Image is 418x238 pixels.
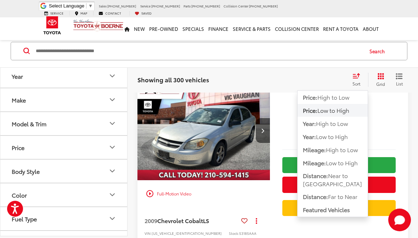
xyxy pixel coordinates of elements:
span: Contact [105,11,121,15]
span: Distance: [303,192,328,200]
a: Select Language​ [49,3,93,9]
button: Next image [256,118,270,143]
span: Map [80,11,87,15]
a: Contact [93,11,126,16]
button: Body StyleBody Style [0,160,128,183]
button: Fuel TypeFuel Type [0,207,128,230]
div: Body Style [12,168,40,175]
span: Price: [303,106,317,114]
div: Make [12,96,26,103]
img: 2009 Chevrolet Cobalt LS [137,81,271,181]
button: Model & TrimModel & Trim [0,112,128,135]
button: PricePrice [0,136,128,159]
div: Year [12,73,23,79]
a: Specials [180,17,206,40]
input: Search by Make, Model, or Keyword [35,43,363,60]
span: Saved [141,11,152,15]
button: ColorColor [0,183,128,206]
span: Low to High [317,106,349,114]
a: Value Your Trade [282,200,396,216]
span: Distance: [303,171,328,179]
div: 2009 Chevrolet Cobalt LS 0 [137,81,271,180]
button: YearYear [0,65,128,88]
button: MakeMake [0,88,128,111]
a: Home [122,17,132,40]
span: Near to [GEOGRAPHIC_DATA] [303,171,362,188]
a: About [361,17,381,40]
a: Map [69,11,92,16]
img: Toyota [39,14,66,37]
div: Model & Trim [12,120,46,127]
a: Check Availability [282,157,396,173]
span: Service [50,11,63,15]
svg: Start Chat [388,209,411,231]
button: Year:Low to High [298,130,368,143]
button: Toggle Chat Window [388,209,411,231]
span: Chevrolet Cobalt [157,216,203,225]
span: dropdown dots [256,218,257,223]
button: Select sort value [349,73,368,87]
span: VIN: [145,231,152,236]
span: Parts [183,4,191,8]
a: 2009 Chevrolet Cobalt LS2009 Chevrolet Cobalt LS2009 Chevrolet Cobalt LS2009 Chevrolet Cobalt LS [137,81,271,180]
span: ▼ [88,3,93,9]
span: Featured Vehicles [303,205,350,214]
span: [PHONE_NUMBER] [191,4,220,8]
div: Model & Trim [108,119,117,128]
div: Fuel Type [12,215,37,222]
div: Color [12,192,27,198]
button: Price:Low to High [298,104,368,117]
span: Sales [99,4,107,8]
span: Far to Near [328,192,357,200]
span: Sort [352,81,360,87]
span: Low to High [326,159,358,167]
span: LS [203,216,209,225]
button: Distance:Near to [GEOGRAPHIC_DATA] [298,170,368,190]
a: Collision Center [273,17,321,40]
span: Stock: [229,231,239,236]
span: High to Low [316,119,348,127]
button: Grid View [368,73,390,87]
span: [PHONE_NUMBER] [107,4,136,8]
div: Price [12,144,24,151]
span: High to Low [326,145,358,154]
span: [US_VEHICLE_IDENTIFICATION_NUMBER] [152,231,222,236]
a: My Saved Vehicles [129,11,157,16]
button: Search [363,42,395,60]
div: Year [108,72,117,80]
button: Get Price Now [282,177,396,193]
span: Price: [303,93,317,101]
span: [PHONE_NUMBER] [151,4,180,8]
span: Showing all 300 vehicles [137,75,209,84]
span: Mileage: [303,145,326,154]
a: Service [39,11,69,16]
span: [DATE] Price: [282,130,396,137]
button: Price:High to Low [298,91,368,104]
span: [PHONE_NUMBER] [249,4,278,8]
div: Fuel Type [108,214,117,223]
span: Collision Center [224,4,248,8]
a: Service & Parts: Opens in a new tab [231,17,273,40]
div: Make [108,95,117,104]
span: Grid [376,81,385,87]
div: Color [108,190,117,199]
div: Price [108,143,117,151]
span: 53185AAA [239,231,256,236]
button: Distance:Far to Near [298,190,368,203]
span: Mileage: [303,159,326,167]
span: Low to High [316,132,348,140]
a: New [132,17,147,40]
a: Finance [206,17,231,40]
span: Select Language [49,3,84,9]
span: $1,700 [282,109,396,126]
a: Pre-Owned [147,17,180,40]
img: Vic Vaughan Toyota of Boerne [73,19,124,32]
button: Actions [250,214,263,227]
button: Mileage:High to Low [298,143,368,156]
button: Mileage:Low to High [298,156,368,169]
button: Featured Vehicles [298,204,368,216]
span: Year: [303,119,316,127]
span: Service [140,4,151,8]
